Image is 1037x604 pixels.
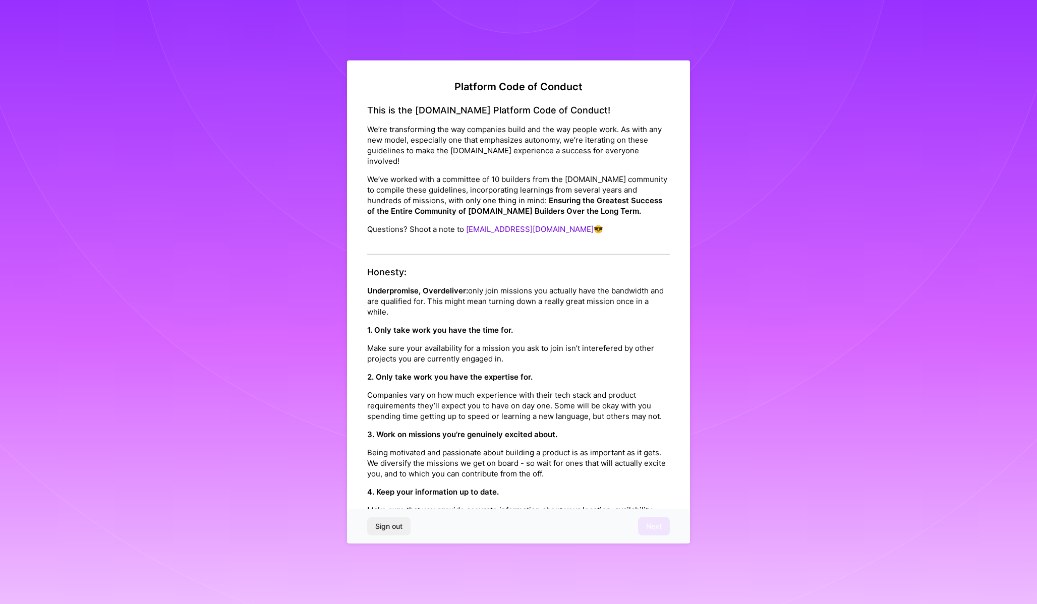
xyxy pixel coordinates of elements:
p: Questions? Shoot a note to 😎 [367,223,670,234]
h4: This is the [DOMAIN_NAME] Platform Code of Conduct! [367,105,670,116]
p: Companies vary on how much experience with their tech stack and product requirements they’ll expe... [367,390,670,421]
strong: 4. Keep your information up to date. [367,487,499,497]
strong: 2. Only take work you have the expertise for. [367,372,533,382]
p: only join missions you actually have the bandwidth and are qualified for. This might mean turning... [367,285,670,317]
p: We’ve worked with a committee of 10 builders from the [DOMAIN_NAME] community to compile these gu... [367,173,670,216]
p: Make sure that you provide accurate information about your location, availability, skills, and ex... [367,505,670,526]
strong: 1. Only take work you have the time for. [367,325,513,335]
span: Sign out [375,521,402,531]
p: We’re transforming the way companies build and the way people work. As with any new model, especi... [367,124,670,166]
strong: Underpromise, Overdeliver: [367,286,468,295]
h2: Platform Code of Conduct [367,81,670,93]
p: Being motivated and passionate about building a product is as important as it gets. We diversify ... [367,447,670,479]
button: Sign out [367,517,411,535]
strong: Ensuring the Greatest Success of the Entire Community of [DOMAIN_NAME] Builders Over the Long Term. [367,195,662,215]
a: [EMAIL_ADDRESS][DOMAIN_NAME] [466,224,594,233]
strong: 3. Work on missions you’re genuinely excited about. [367,430,557,439]
h4: Honesty: [367,266,670,277]
p: Make sure your availability for a mission you ask to join isn’t interefered by other projects you... [367,343,670,364]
